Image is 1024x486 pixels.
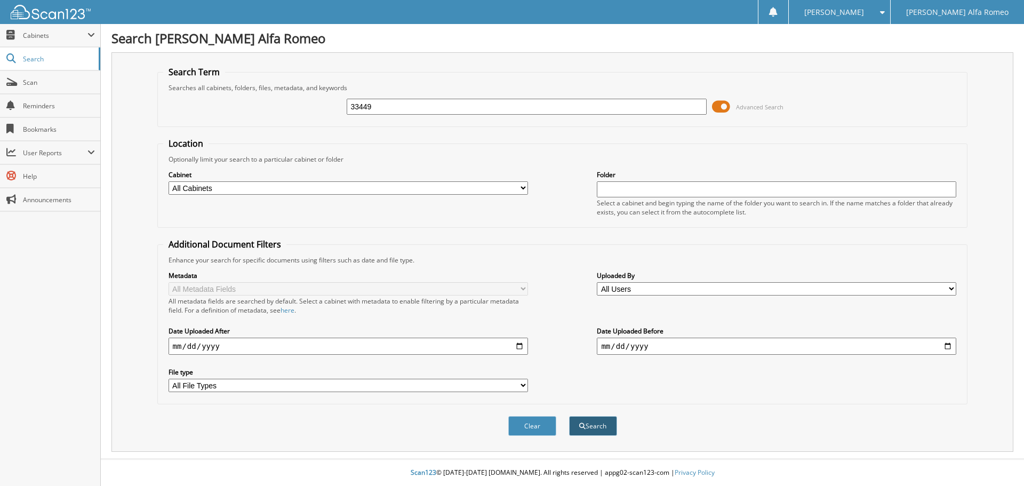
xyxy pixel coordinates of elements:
[169,271,528,280] label: Metadata
[281,306,294,315] a: here
[411,468,436,477] span: Scan123
[163,155,962,164] div: Optionally limit your search to a particular cabinet or folder
[23,125,95,134] span: Bookmarks
[597,338,956,355] input: end
[163,256,962,265] div: Enhance your search for specific documents using filters such as date and file type.
[508,416,556,436] button: Clear
[23,195,95,204] span: Announcements
[163,66,225,78] legend: Search Term
[111,29,1013,47] h1: Search [PERSON_NAME] Alfa Romeo
[163,138,209,149] legend: Location
[169,326,528,336] label: Date Uploaded After
[23,31,87,40] span: Cabinets
[597,271,956,280] label: Uploaded By
[169,297,528,315] div: All metadata fields are searched by default. Select a cabinet with metadata to enable filtering b...
[23,101,95,110] span: Reminders
[675,468,715,477] a: Privacy Policy
[169,170,528,179] label: Cabinet
[101,460,1024,486] div: © [DATE]-[DATE] [DOMAIN_NAME]. All rights reserved | appg02-scan123-com |
[569,416,617,436] button: Search
[11,5,91,19] img: scan123-logo-white.svg
[23,78,95,87] span: Scan
[163,83,962,92] div: Searches all cabinets, folders, files, metadata, and keywords
[169,338,528,355] input: start
[804,9,864,15] span: [PERSON_NAME]
[169,368,528,377] label: File type
[906,9,1009,15] span: [PERSON_NAME] Alfa Romeo
[23,54,93,63] span: Search
[736,103,783,111] span: Advanced Search
[23,172,95,181] span: Help
[23,148,87,157] span: User Reports
[597,170,956,179] label: Folder
[163,238,286,250] legend: Additional Document Filters
[971,435,1024,486] iframe: Chat Widget
[597,326,956,336] label: Date Uploaded Before
[597,198,956,217] div: Select a cabinet and begin typing the name of the folder you want to search in. If the name match...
